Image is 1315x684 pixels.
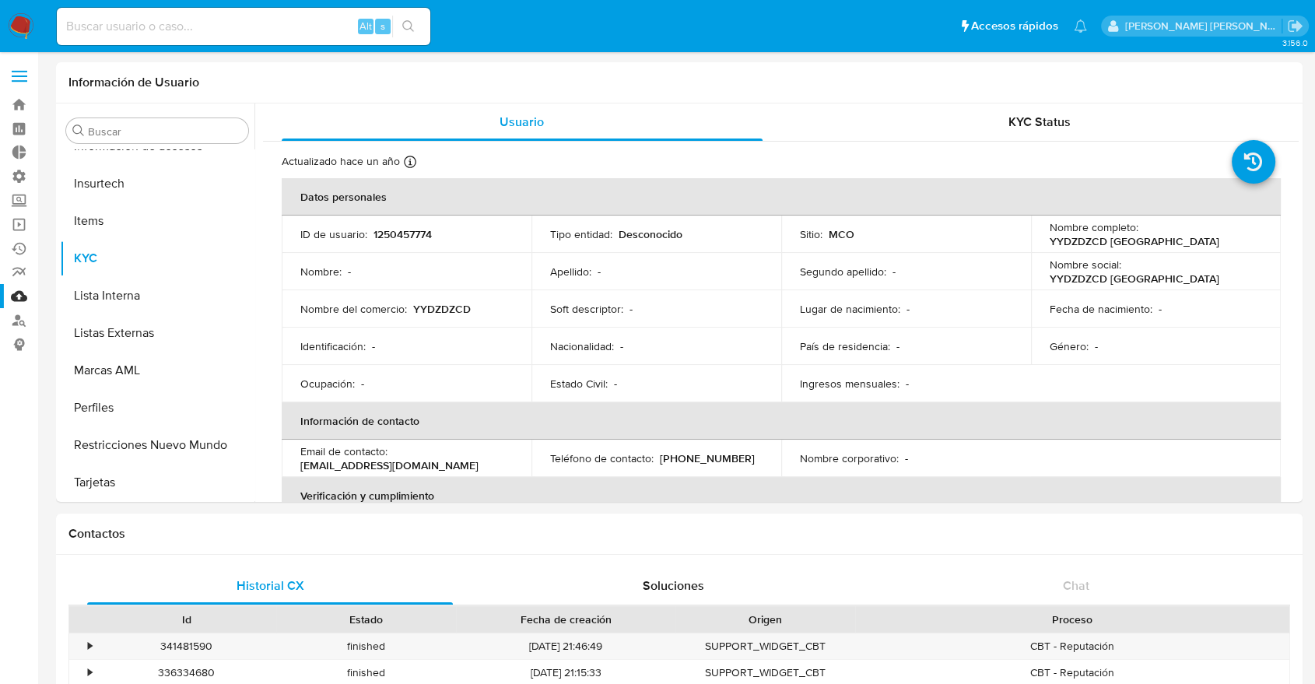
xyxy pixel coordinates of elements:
p: - [906,377,909,391]
span: s [380,19,385,33]
input: Buscar usuario o caso... [57,16,430,37]
p: Actualizado hace un año [282,154,400,169]
th: Datos personales [282,178,1281,216]
button: Restricciones Nuevo Mundo [60,426,254,464]
p: - [1095,339,1098,353]
th: Verificación y cumplimiento [282,477,1281,514]
p: - [1159,302,1162,316]
div: Fecha de creación [467,612,665,627]
button: search-icon [392,16,424,37]
span: Accesos rápidos [971,18,1058,34]
div: • [88,665,92,680]
input: Buscar [88,125,242,139]
p: YYDZDZCD [413,302,471,316]
p: - [372,339,375,353]
button: KYC [60,240,254,277]
p: Lugar de nacimiento : [800,302,900,316]
p: Nombre completo : [1050,220,1138,234]
span: Alt [359,19,372,33]
span: Usuario [500,113,544,131]
span: Historial CX [237,577,304,595]
p: Fecha de nacimiento : [1050,302,1152,316]
p: Nombre : [300,265,342,279]
button: Lista Interna [60,277,254,314]
p: - [361,377,364,391]
p: - [906,302,910,316]
p: - [892,265,896,279]
p: Teléfono de contacto : [550,451,654,465]
div: • [88,639,92,654]
p: Nombre social : [1050,258,1121,272]
button: Marcas AML [60,352,254,389]
p: Identificación : [300,339,366,353]
div: finished [276,633,456,659]
button: Items [60,202,254,240]
h1: Contactos [68,526,1290,542]
p: Segundo apellido : [800,265,886,279]
div: Origen [686,612,844,627]
p: - [348,265,351,279]
p: - [598,265,601,279]
p: Nacionalidad : [550,339,614,353]
p: YYDZDZCD [GEOGRAPHIC_DATA] [1050,234,1219,248]
span: KYC Status [1008,113,1071,131]
p: - [614,377,617,391]
button: Listas Externas [60,314,254,352]
button: Insurtech [60,165,254,202]
p: Desconocido [619,227,682,241]
div: Estado [287,612,445,627]
div: 341481590 [96,633,276,659]
p: ID de usuario : [300,227,367,241]
p: Ocupación : [300,377,355,391]
p: Email de contacto : [300,444,387,458]
div: Proceso [866,612,1278,627]
p: - [905,451,908,465]
div: CBT - Reputación [855,633,1289,659]
h1: Información de Usuario [68,75,199,90]
p: - [629,302,633,316]
p: YYDZDZCD [GEOGRAPHIC_DATA] [1050,272,1219,286]
p: - [896,339,899,353]
p: [EMAIL_ADDRESS][DOMAIN_NAME] [300,458,479,472]
span: Soluciones [643,577,704,595]
p: Sitio : [800,227,822,241]
p: MCO [829,227,854,241]
div: [DATE] 21:46:49 [456,633,675,659]
div: SUPPORT_WIDGET_CBT [675,633,855,659]
p: Nombre del comercio : [300,302,407,316]
a: Salir [1287,18,1303,34]
p: Estado Civil : [550,377,608,391]
div: Id [107,612,265,627]
p: Tipo entidad : [550,227,612,241]
p: País de residencia : [800,339,890,353]
button: Perfiles [60,389,254,426]
p: Soft descriptor : [550,302,623,316]
p: 1250457774 [373,227,432,241]
p: Nombre corporativo : [800,451,899,465]
button: Buscar [72,125,85,137]
p: Ingresos mensuales : [800,377,899,391]
th: Información de contacto [282,402,1281,440]
p: - [620,339,623,353]
button: Tarjetas [60,464,254,501]
p: mercedes.medrano@mercadolibre.com [1125,19,1282,33]
p: Género : [1050,339,1089,353]
span: Chat [1063,577,1089,595]
p: Apellido : [550,265,591,279]
p: [PHONE_NUMBER] [660,451,755,465]
a: Notificaciones [1074,19,1087,33]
